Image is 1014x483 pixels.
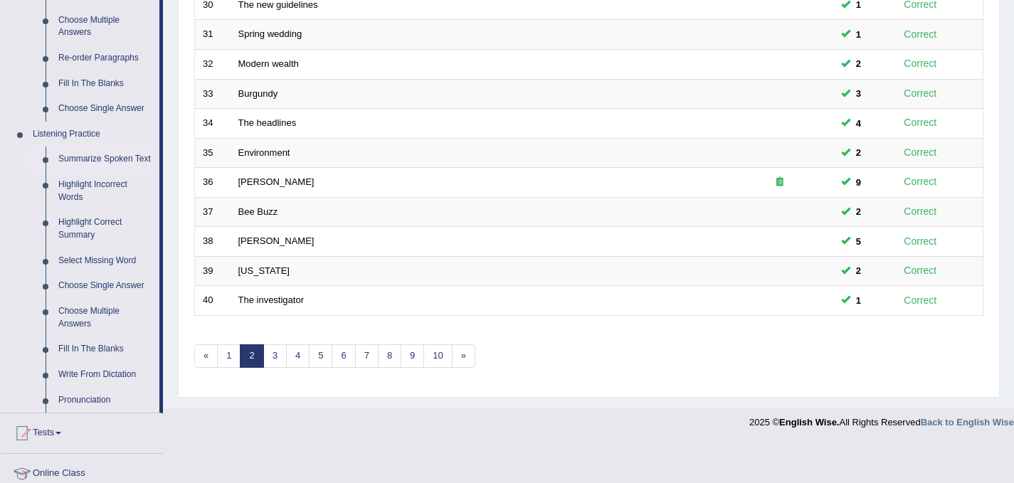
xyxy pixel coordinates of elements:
div: Correct [898,233,943,250]
a: Fill In The Blanks [52,336,159,362]
a: Highlight Correct Summary [52,210,159,248]
div: Correct [898,262,943,279]
a: Re-order Paragraphs [52,46,159,71]
div: Correct [898,292,943,309]
a: Choose Multiple Answers [52,299,159,336]
div: Correct [898,203,943,220]
td: 37 [195,197,231,227]
td: 34 [195,109,231,139]
a: Fill In The Blanks [52,71,159,97]
a: Pronunciation [52,388,159,413]
a: 7 [355,344,379,368]
div: Correct [898,26,943,43]
strong: English Wise. [779,417,839,428]
span: You can still take this question [850,56,867,71]
a: The headlines [238,117,297,128]
a: The investigator [238,294,305,305]
a: 3 [263,344,287,368]
a: 9 [401,344,424,368]
a: 6 [332,344,355,368]
td: 35 [195,138,231,168]
a: Select Missing Word [52,248,159,274]
span: You can still take this question [850,27,867,42]
div: Exam occurring question [734,176,825,189]
a: Choose Single Answer [52,96,159,122]
a: Back to English Wise [921,417,1014,428]
span: You can still take this question [850,204,867,219]
span: You can still take this question [850,293,867,308]
div: 2025 © All Rights Reserved [749,408,1014,429]
a: Environment [238,147,290,158]
a: Tests [1,413,163,449]
span: You can still take this question [850,234,867,249]
td: 31 [195,20,231,50]
td: 33 [195,79,231,109]
td: 39 [195,256,231,286]
a: Bee Buzz [238,206,278,217]
td: 36 [195,168,231,198]
td: 38 [195,227,231,257]
span: You can still take this question [850,263,867,278]
a: 5 [309,344,332,368]
td: 32 [195,49,231,79]
a: 2 [240,344,263,368]
a: Burgundy [238,88,278,99]
a: Choose Single Answer [52,273,159,299]
a: Spring wedding [238,28,302,39]
a: Write From Dictation [52,362,159,388]
a: Modern wealth [238,58,299,69]
a: Choose Multiple Answers [52,8,159,46]
td: 40 [195,286,231,316]
a: 1 [217,344,241,368]
span: You can still take this question [850,116,867,131]
span: You can still take this question [850,86,867,101]
a: » [452,344,475,368]
div: Correct [898,55,943,72]
div: Correct [898,174,943,190]
a: [PERSON_NAME] [238,235,315,246]
div: Correct [898,144,943,161]
a: « [194,344,218,368]
a: Highlight Incorrect Words [52,172,159,210]
a: [US_STATE] [238,265,290,276]
a: Listening Practice [26,122,159,147]
span: You can still take this question [850,175,867,190]
div: Correct [898,115,943,131]
span: You can still take this question [850,145,867,160]
a: 8 [378,344,401,368]
a: Summarize Spoken Text [52,147,159,172]
div: Correct [898,85,943,102]
a: 4 [286,344,310,368]
a: [PERSON_NAME] [238,176,315,187]
a: 10 [423,344,452,368]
